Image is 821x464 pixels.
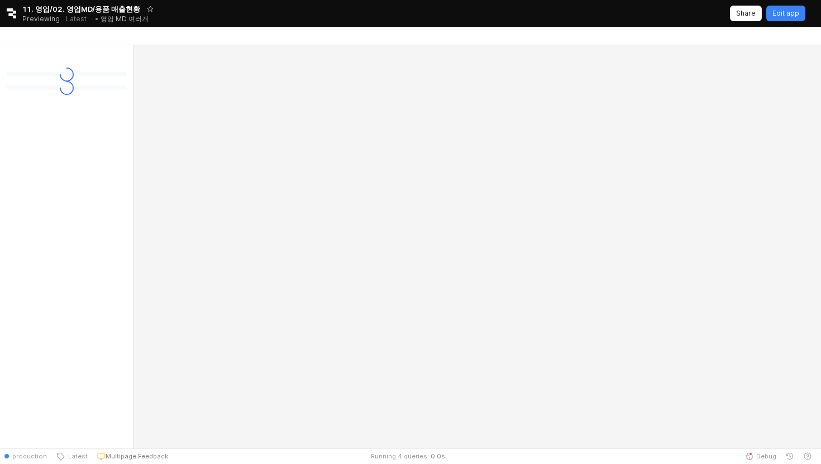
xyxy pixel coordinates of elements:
span: • [95,15,99,23]
p: Multipage Feedback [106,452,168,461]
span: 영업 MD 여러개 [101,15,149,23]
span: 11. 영업/02. 영업MD/용품 매출현황 [22,3,140,15]
button: Add app to favorites [145,3,156,15]
main: App Frame [134,45,821,448]
span: Debug [756,452,776,461]
span: 0.0 s [431,452,445,461]
span: Previewing [22,13,60,25]
button: Releases and History [60,11,93,27]
span: production [12,452,47,461]
button: Multipage Feedback [92,448,173,464]
p: Latest [66,15,87,23]
div: Previewing Latest [22,11,93,27]
button: Debug [741,448,781,464]
button: Help [799,448,817,464]
div: Running 4 queries: [371,452,429,461]
button: Latest [51,448,92,464]
button: Share app [730,6,762,21]
button: History [781,448,799,464]
p: Share [736,9,756,18]
button: Edit app [766,6,805,21]
span: Latest [65,452,88,461]
p: Edit app [772,9,799,18]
